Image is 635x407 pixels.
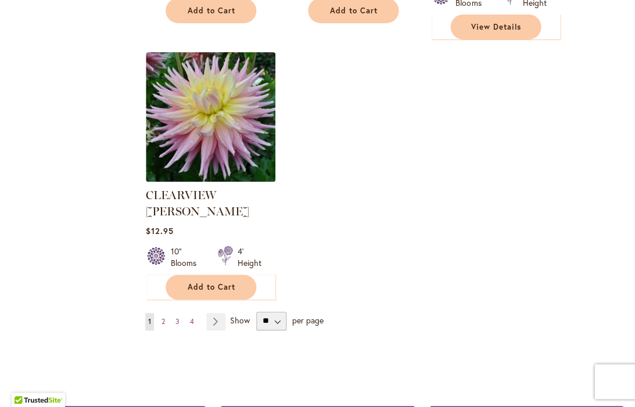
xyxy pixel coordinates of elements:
[146,188,249,218] a: CLEARVIEW [PERSON_NAME]
[146,52,275,182] img: Clearview Jonas
[166,275,256,300] button: Add to Cart
[188,282,235,292] span: Add to Cart
[230,314,250,325] span: Show
[187,313,197,330] a: 4
[159,313,168,330] a: 2
[330,6,378,16] span: Add to Cart
[471,22,521,32] span: View Details
[148,317,151,326] span: 1
[162,317,165,326] span: 2
[173,313,182,330] a: 3
[9,366,41,398] iframe: Launch Accessibility Center
[292,314,323,325] span: per page
[175,317,180,326] span: 3
[146,225,174,236] span: $12.95
[238,246,261,269] div: 4' Height
[190,317,194,326] span: 4
[450,15,541,39] a: View Details
[146,173,275,184] a: Clearview Jonas
[188,6,235,16] span: Add to Cart
[171,246,203,269] div: 10" Blooms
